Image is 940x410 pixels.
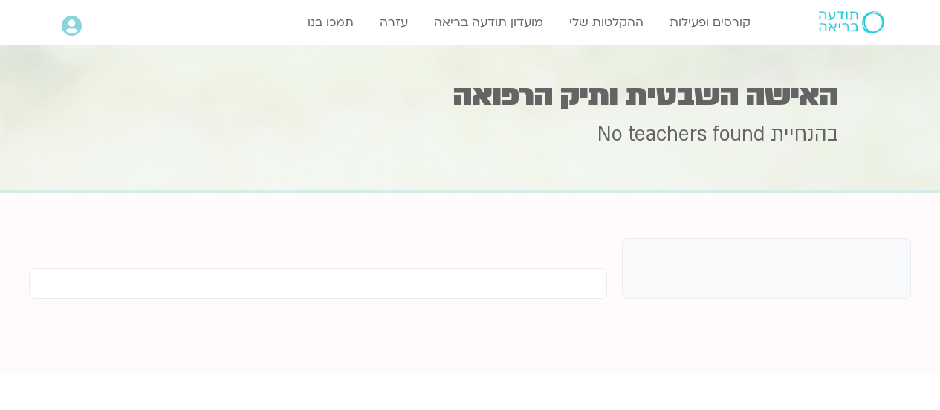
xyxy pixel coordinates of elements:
[372,8,415,36] a: עזרה
[662,8,758,36] a: קורסים ופעילות
[300,8,361,36] a: תמכו בנו
[562,8,651,36] a: ההקלטות שלי
[597,121,765,148] span: No teachers found
[103,81,838,110] h1: האישה השבטית ותיק הרפואה
[427,8,551,36] a: מועדון תודעה בריאה
[771,121,838,148] span: בהנחיית
[819,11,884,33] img: תודעה בריאה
